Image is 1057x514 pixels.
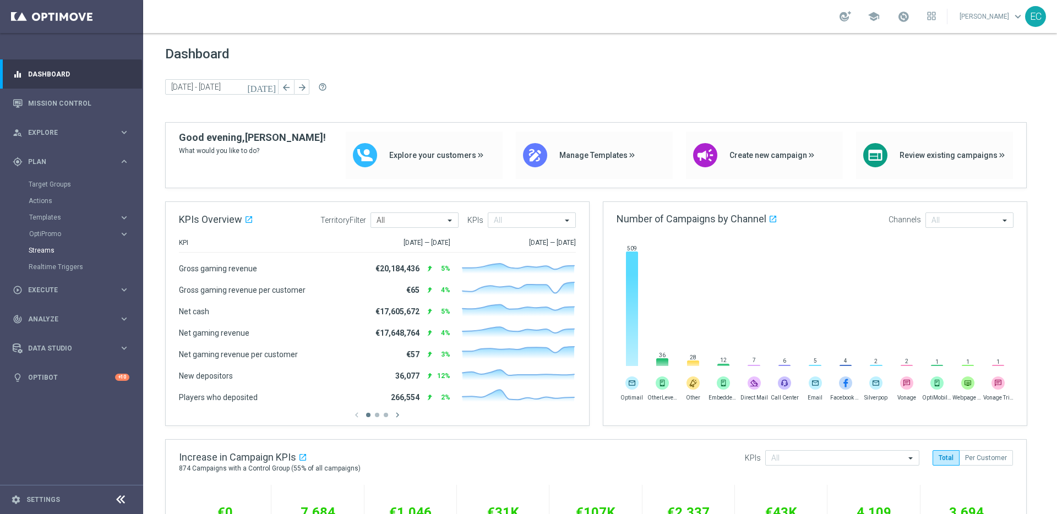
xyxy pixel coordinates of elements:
[868,10,880,23] span: school
[29,176,142,193] div: Target Groups
[29,193,142,209] div: Actions
[13,59,129,89] div: Dashboard
[12,70,130,79] button: equalizer Dashboard
[119,285,129,295] i: keyboard_arrow_right
[115,374,129,381] div: +10
[1012,10,1024,23] span: keyboard_arrow_down
[13,285,23,295] i: play_circle_outline
[12,128,130,137] button: person_search Explore keyboard_arrow_right
[13,128,119,138] div: Explore
[28,287,119,293] span: Execute
[119,156,129,167] i: keyboard_arrow_right
[29,209,142,226] div: Templates
[29,214,119,221] div: Templates
[119,212,129,223] i: keyboard_arrow_right
[29,231,108,237] span: OptiPromo
[13,363,129,392] div: Optibot
[12,373,130,382] button: lightbulb Optibot +10
[13,69,23,79] i: equalizer
[28,345,119,352] span: Data Studio
[28,89,129,118] a: Mission Control
[958,8,1025,25] a: [PERSON_NAME]keyboard_arrow_down
[12,157,130,166] button: gps_fixed Plan keyboard_arrow_right
[11,495,21,505] i: settings
[13,157,23,167] i: gps_fixed
[26,496,60,503] a: Settings
[28,316,119,322] span: Analyze
[13,343,119,353] div: Data Studio
[13,89,129,118] div: Mission Control
[29,213,130,222] button: Templates keyboard_arrow_right
[28,158,119,165] span: Plan
[13,157,119,167] div: Plan
[29,231,119,237] div: OptiPromo
[119,127,129,138] i: keyboard_arrow_right
[12,286,130,294] button: play_circle_outline Execute keyboard_arrow_right
[12,344,130,353] button: Data Studio keyboard_arrow_right
[29,180,115,189] a: Target Groups
[119,229,129,239] i: keyboard_arrow_right
[29,196,115,205] a: Actions
[119,314,129,324] i: keyboard_arrow_right
[13,285,119,295] div: Execute
[29,259,142,275] div: Realtime Triggers
[13,314,119,324] div: Analyze
[29,229,130,238] button: OptiPromo keyboard_arrow_right
[13,314,23,324] i: track_changes
[119,343,129,353] i: keyboard_arrow_right
[12,315,130,324] button: track_changes Analyze keyboard_arrow_right
[29,226,142,242] div: OptiPromo
[29,242,142,259] div: Streams
[28,363,115,392] a: Optibot
[13,373,23,382] i: lightbulb
[1025,6,1046,27] div: EC
[29,263,115,271] a: Realtime Triggers
[12,99,130,108] button: Mission Control
[29,214,108,221] span: Templates
[28,59,129,89] a: Dashboard
[13,128,23,138] i: person_search
[29,246,115,255] a: Streams
[28,129,119,136] span: Explore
